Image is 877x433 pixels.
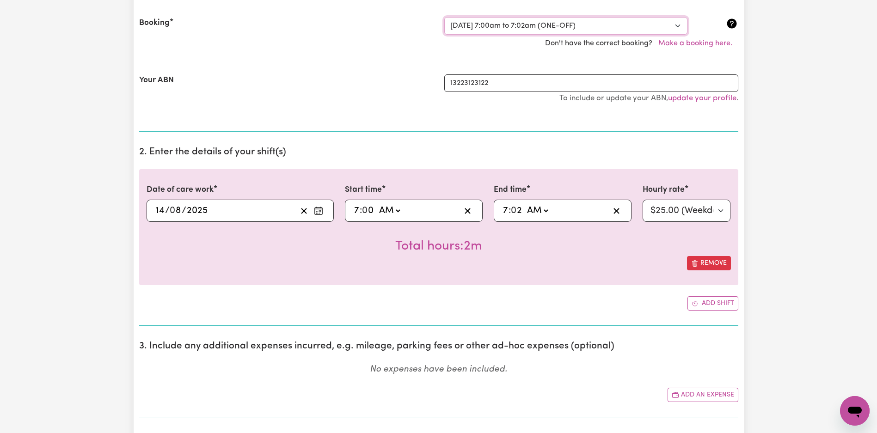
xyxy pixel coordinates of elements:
button: Clear date [297,204,311,218]
button: Make a booking here. [652,35,738,52]
input: -- [170,204,182,218]
label: End time [494,184,527,196]
span: 0 [170,206,175,215]
button: Add another expense [668,388,738,402]
iframe: Button to launch messaging window [840,396,870,426]
label: Your ABN [139,74,174,86]
label: Date of care work [147,184,214,196]
input: -- [362,204,374,218]
input: ---- [186,204,208,218]
button: Remove this shift [687,256,731,270]
input: -- [155,204,165,218]
span: 0 [362,206,368,215]
input: -- [354,204,360,218]
span: / [165,206,170,216]
button: Add another shift [687,296,738,311]
span: Total hours worked: 2 minutes [395,240,482,253]
span: Don't have the correct booking? [545,40,738,47]
label: Booking [139,17,170,29]
span: 0 [511,206,516,215]
h2: 2. Enter the details of your shift(s) [139,146,738,158]
small: To include or update your ABN, . [559,94,738,102]
span: / [182,206,186,216]
a: update your profile [668,94,736,102]
label: Start time [345,184,382,196]
button: Enter the date of care work [311,204,326,218]
label: Hourly rate [643,184,685,196]
span: : [509,206,511,216]
span: : [360,206,362,216]
h2: 3. Include any additional expenses incurred, e.g. mileage, parking fees or other ad-hoc expenses ... [139,341,738,352]
input: -- [503,204,509,218]
em: No expenses have been included. [370,365,507,374]
input: -- [511,204,522,218]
